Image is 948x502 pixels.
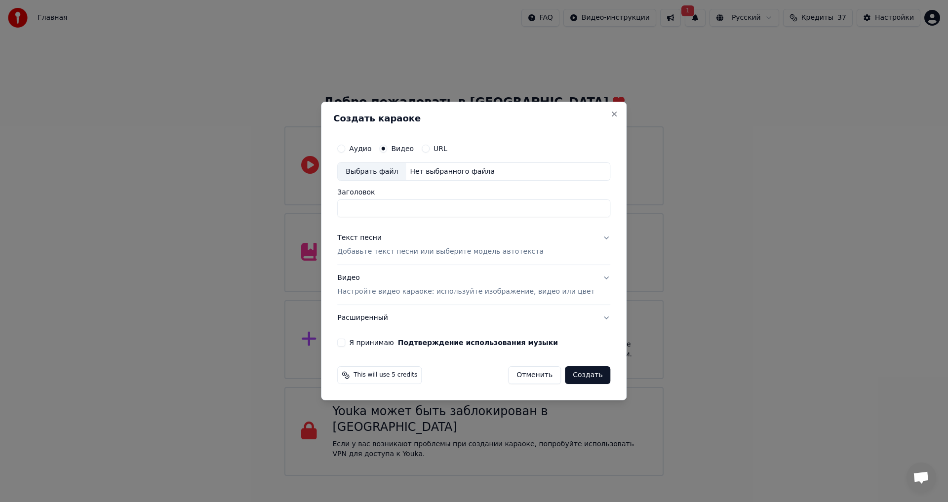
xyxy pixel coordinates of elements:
p: Добавьте текст песни или выберите модель автотекста [337,247,544,257]
div: Текст песни [337,233,382,243]
h2: Создать караоке [333,114,614,123]
button: ВидеоНастройте видео караоке: используйте изображение, видео или цвет [337,266,610,305]
label: URL [434,145,447,152]
div: Видео [337,273,594,297]
label: Заголовок [337,189,610,196]
button: Создать [565,366,610,384]
label: Видео [391,145,414,152]
div: Выбрать файл [338,163,406,181]
button: Текст песниДобавьте текст песни или выберите модель автотекста [337,226,610,265]
span: This will use 5 credits [354,371,417,379]
button: Расширенный [337,305,610,331]
p: Настройте видео караоке: используйте изображение, видео или цвет [337,287,594,297]
button: Я принимаю [398,339,558,346]
button: Отменить [508,366,561,384]
div: Нет выбранного файла [406,167,499,177]
label: Аудио [349,145,371,152]
label: Я принимаю [349,339,558,346]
